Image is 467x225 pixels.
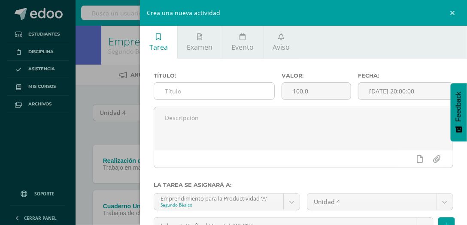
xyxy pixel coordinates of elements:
[231,42,254,52] span: Evento
[154,72,274,79] label: Título:
[451,83,467,141] button: Feedback - Mostrar encuesta
[314,194,430,210] span: Unidad 4
[273,42,290,52] span: Aviso
[154,83,274,99] input: Título
[154,182,453,188] label: La tarea se asignará a:
[178,26,222,59] a: Examen
[149,42,168,52] span: Tarea
[358,72,453,79] label: Fecha:
[140,26,177,59] a: Tarea
[358,83,453,99] input: Fecha de entrega
[307,194,453,210] a: Unidad 4
[161,194,277,202] div: Emprendimiento para la Productividad 'A'
[222,26,263,59] a: Evento
[161,202,277,208] div: Segundo Básico
[264,26,299,59] a: Aviso
[154,194,300,210] a: Emprendimiento para la Productividad 'A'Segundo Básico
[282,72,351,79] label: Valor:
[187,42,212,52] span: Examen
[455,92,463,122] span: Feedback
[282,83,351,99] input: Puntos máximos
